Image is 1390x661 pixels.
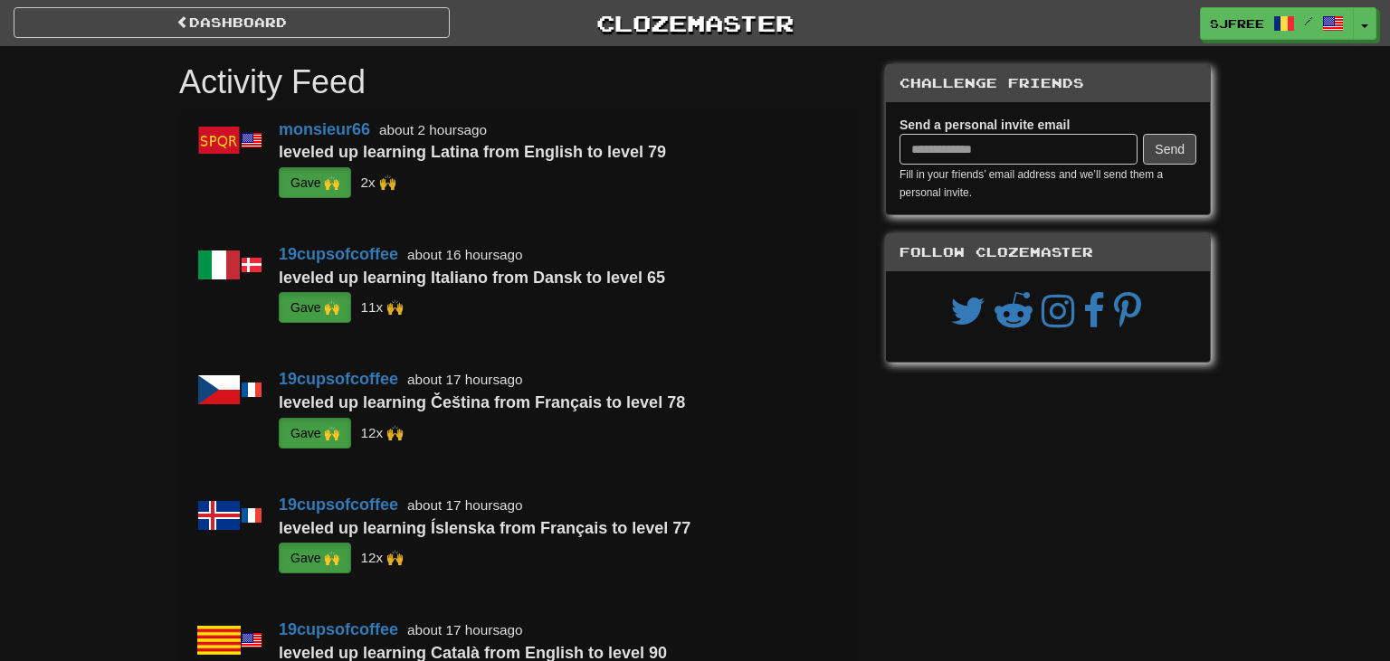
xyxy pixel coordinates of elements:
[279,496,398,514] a: 19cupsofcoffee
[179,64,858,100] h1: Activity Feed
[279,292,351,323] button: Gave 🙌
[279,167,351,198] button: Gave 🙌
[279,393,685,411] strong: leveled up learning Čeština from Français to level 78
[279,269,665,287] strong: leveled up learning Italiano from Dansk to level 65
[407,622,523,637] small: about 17 hours ago
[477,7,913,39] a: Clozemaster
[379,122,487,137] small: about 2 hours ago
[279,143,666,161] strong: leveled up learning Latina from English to level 79
[279,418,351,449] button: Gave 🙌
[886,234,1210,271] div: Follow Clozemaster
[407,497,523,513] small: about 17 hours ago
[360,550,404,565] small: LuciusVorenusX<br />sjfree<br />superwinston<br />rav3l<br />bryanbee<br />atila_fakacz<br />_cmn...
[407,372,523,387] small: about 17 hours ago
[1200,7,1354,40] a: sjfree /
[1304,14,1313,27] span: /
[1210,15,1264,32] span: sjfree
[14,7,450,38] a: Dashboard
[900,168,1163,199] small: Fill in your friends’ email address and we’ll send them a personal invite.
[279,519,690,537] strong: leveled up learning Íslenska from Français to level 77
[279,620,398,638] a: 19cupsofcoffee
[407,247,523,262] small: about 16 hours ago
[360,425,404,440] small: LuciusVorenusX<br />sjfree<br />superwinston<br />rav3l<br />bryanbee<br />atila_fakacz<br />_cmn...
[900,118,1070,132] strong: Send a personal invite email
[279,370,398,388] a: 19cupsofcoffee
[360,175,395,190] small: sjfree<br />CharmingTigress
[279,120,370,138] a: monsieur66
[279,543,351,573] button: Gave 🙌
[360,299,404,315] small: LuciusVorenusX<br />sjfree<br />superwinston<br />rav3l<br />bryanbee<br />atila_fakacz<br />_cmn...
[279,245,398,263] a: 19cupsofcoffee
[1143,134,1196,165] button: Send
[886,65,1210,102] div: Challenge Friends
